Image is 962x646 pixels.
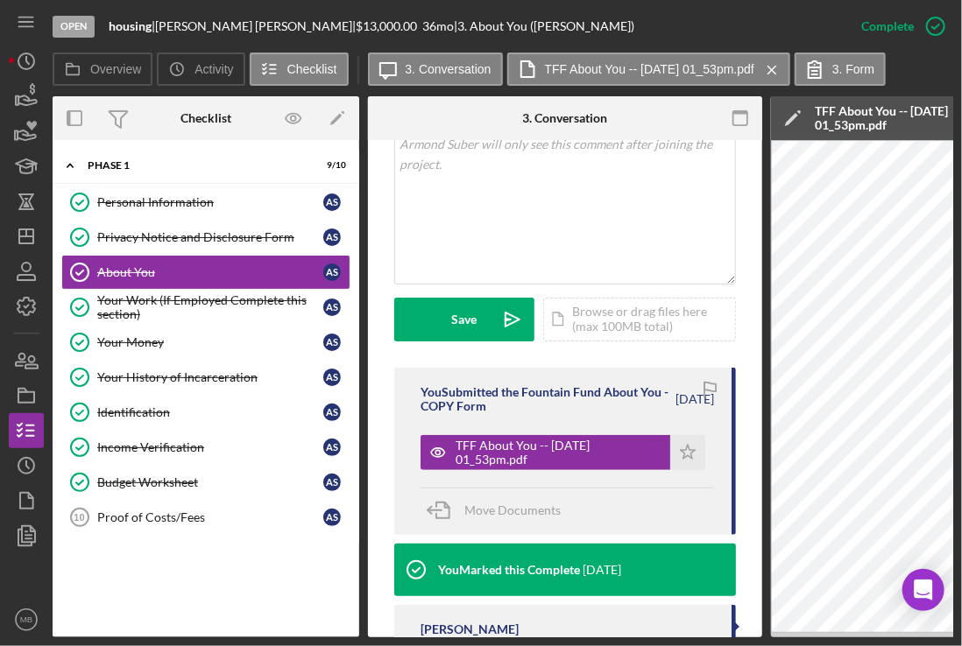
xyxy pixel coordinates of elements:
div: A S [323,263,341,281]
button: MB [9,602,44,637]
a: Personal InformationAS [61,185,350,220]
a: Income VerificationAS [61,430,350,465]
time: 2025-08-25 17:53 [583,563,621,577]
div: A S [323,228,341,246]
label: Activity [195,62,233,76]
label: Overview [90,62,141,76]
a: 10Proof of Costs/FeesAS [61,500,350,535]
div: A S [323,404,341,421]
button: Activity [157,53,244,86]
div: 3. Conversation [523,111,608,125]
button: Overview [53,53,152,86]
div: You Marked this Complete [438,563,580,577]
label: 3. Form [832,62,874,76]
div: 36 mo [422,19,454,33]
span: Move Documents [464,502,561,517]
div: A S [323,439,341,456]
div: You Submitted the Fountain Fund About You - COPY Form [421,385,673,413]
div: Phase 1 [88,160,302,171]
div: A S [323,474,341,491]
div: | 3. About You ([PERSON_NAME]) [454,19,634,33]
div: Your Work (If Employed Complete this section) [97,293,323,321]
div: Open [53,16,95,38]
div: A S [323,193,341,211]
div: Checklist [180,111,231,125]
a: About YouAS [61,255,350,290]
a: Privacy Notice and Disclosure FormAS [61,220,350,255]
div: About You [97,265,323,279]
a: Budget WorksheetAS [61,465,350,500]
div: Personal Information [97,195,323,209]
label: Checklist [287,62,337,76]
div: Identification [97,405,323,419]
div: Open Intercom Messenger [902,569,944,611]
time: 2025-08-25 17:53 [676,392,714,406]
div: [PERSON_NAME] [421,622,519,636]
label: 3. Conversation [406,62,492,76]
button: 3. Form [795,53,886,86]
div: [PERSON_NAME] [PERSON_NAME] | [155,19,356,33]
label: TFF About You -- [DATE] 01_53pm.pdf [545,62,754,76]
div: A S [323,369,341,386]
div: 9 / 10 [315,160,346,171]
a: Your MoneyAS [61,325,350,360]
tspan: 10 [74,512,84,523]
b: housing [109,18,152,33]
text: MB [20,615,32,625]
div: A S [323,334,341,351]
div: Your Money [97,335,323,349]
div: Complete [861,9,914,44]
button: Complete [844,9,953,44]
div: A S [323,298,341,316]
div: TFF About You -- [DATE] 01_53pm.pdf [456,439,661,467]
div: Your History of Incarceration [97,370,323,384]
a: IdentificationAS [61,395,350,430]
button: Save [394,298,534,341]
div: Income Verification [97,440,323,454]
button: TFF About You -- [DATE] 01_53pm.pdf [421,435,705,470]
div: A S [323,509,341,526]
button: 3. Conversation [368,53,503,86]
div: | [109,19,155,33]
div: Budget Worksheet [97,475,323,489]
a: Your Work (If Employed Complete this section)AS [61,290,350,325]
button: Move Documents [421,488,578,532]
div: Privacy Notice and Disclosure Form [97,230,323,244]
div: Save [452,298,477,341]
div: $13,000.00 [356,19,422,33]
a: Your History of IncarcerationAS [61,360,350,395]
button: Checklist [250,53,349,86]
div: Proof of Costs/Fees [97,510,323,524]
button: TFF About You -- [DATE] 01_53pm.pdf [507,53,790,86]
